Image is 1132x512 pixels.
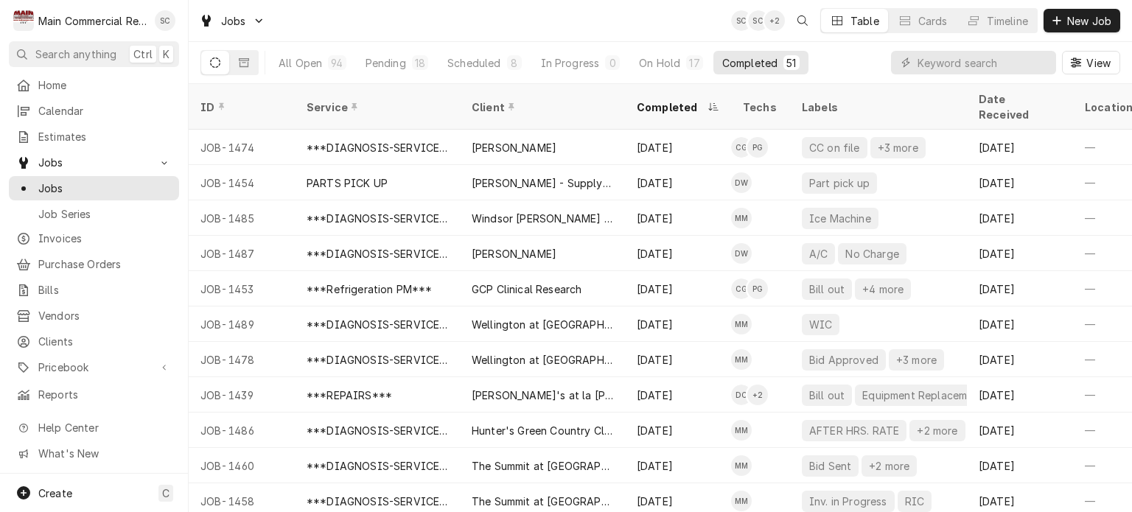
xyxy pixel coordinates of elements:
span: Clients [38,334,172,349]
span: Job Series [38,206,172,222]
div: 0 [608,55,617,71]
div: AFTER HRS. RATE [808,423,901,438]
a: Job Series [9,202,179,226]
a: Reports [9,382,179,407]
div: Mike Marchese's Avatar [731,491,752,511]
div: Part pick up [808,175,871,191]
div: Parker Gilbert's Avatar [747,278,768,299]
div: JOB-1487 [189,236,295,271]
a: Go to What's New [9,441,179,466]
div: Dylan Crawford's Avatar [731,385,752,405]
div: JOB-1453 [189,271,295,306]
div: [DATE] [625,306,731,342]
a: Bills [9,278,179,302]
div: Date Received [979,91,1058,122]
div: Wellington at [GEOGRAPHIC_DATA] [472,352,613,368]
div: DW [731,172,752,193]
div: [DATE] [625,130,731,165]
div: Labels [802,99,955,115]
div: PARTS PICK UP [307,175,388,191]
div: Mike Marchese's Avatar [731,420,752,441]
span: Purchase Orders [38,256,172,272]
div: [DATE] [967,306,1073,342]
div: MM [731,208,752,228]
span: Ctrl [133,46,153,62]
div: Timeline [987,13,1028,29]
div: SC [748,10,769,31]
div: RIC [904,494,926,509]
span: Search anything [35,46,116,62]
div: JOB-1486 [189,413,295,448]
div: 51 [786,55,796,71]
div: The Summit at [GEOGRAPHIC_DATA] (Previously-Grand Living) [472,494,613,509]
div: [DATE] [967,165,1073,200]
div: JOB-1485 [189,200,295,236]
div: Dorian Wertz's Avatar [731,172,752,193]
div: Mike Marchese's Avatar [731,349,752,370]
div: [DATE] [967,200,1073,236]
div: + 2 [764,10,785,31]
span: Create [38,487,72,499]
div: JOB-1489 [189,306,295,342]
div: Main Commercial Refrigeration Service [38,13,147,29]
a: Go to Jobs [9,150,179,175]
div: Bill out [808,281,846,297]
div: Scheduled [447,55,500,71]
span: Bills [38,282,172,298]
button: View [1062,51,1120,74]
span: Pricebook [38,360,150,375]
div: The Summit at [GEOGRAPHIC_DATA] (Previously-Grand Living) [472,458,613,474]
div: +2 more [915,423,959,438]
div: JOB-1478 [189,342,295,377]
div: +3 more [895,352,938,368]
div: MM [731,314,752,334]
div: On Hold [639,55,680,71]
div: PG [747,137,768,158]
div: Completed [722,55,778,71]
div: Mike Marchese's Avatar [731,455,752,476]
div: +3 more [876,140,920,155]
div: SC [155,10,175,31]
div: Sharon Campbell's Avatar [731,10,752,31]
span: K [163,46,170,62]
a: Home [9,73,179,97]
div: GCP Clinical Research [472,281,581,297]
div: JOB-1454 [189,165,295,200]
span: Calendar [38,103,172,119]
div: CC on file [808,140,862,155]
div: MM [731,455,752,476]
div: Techs [743,99,778,115]
div: [DATE] [967,413,1073,448]
div: [DATE] [967,377,1073,413]
div: DW [731,243,752,264]
input: Keyword search [918,51,1049,74]
span: New Job [1064,13,1114,29]
a: Go to Jobs [193,9,271,33]
div: [DATE] [625,200,731,236]
div: Completed [637,99,705,115]
div: Cards [918,13,948,29]
span: Jobs [38,180,172,196]
div: Table [850,13,879,29]
div: DC [731,385,752,405]
div: MM [731,420,752,441]
div: 17 [689,55,699,71]
div: [DATE] [625,448,731,483]
span: View [1083,55,1114,71]
a: Invoices [9,226,179,250]
div: Hunter's Green Country Club [472,423,613,438]
span: Jobs [221,13,246,29]
div: No Charge [844,246,900,262]
div: M [13,10,34,31]
div: PG [747,278,768,299]
span: Jobs [38,155,150,170]
div: [DATE] [625,165,731,200]
div: [DATE] [625,377,731,413]
div: Parker Gilbert's Avatar [747,137,768,158]
span: Invoices [38,231,172,246]
div: JOB-1460 [189,448,295,483]
div: In Progress [541,55,600,71]
div: MM [731,491,752,511]
span: C [162,485,170,501]
div: MM [731,349,752,370]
